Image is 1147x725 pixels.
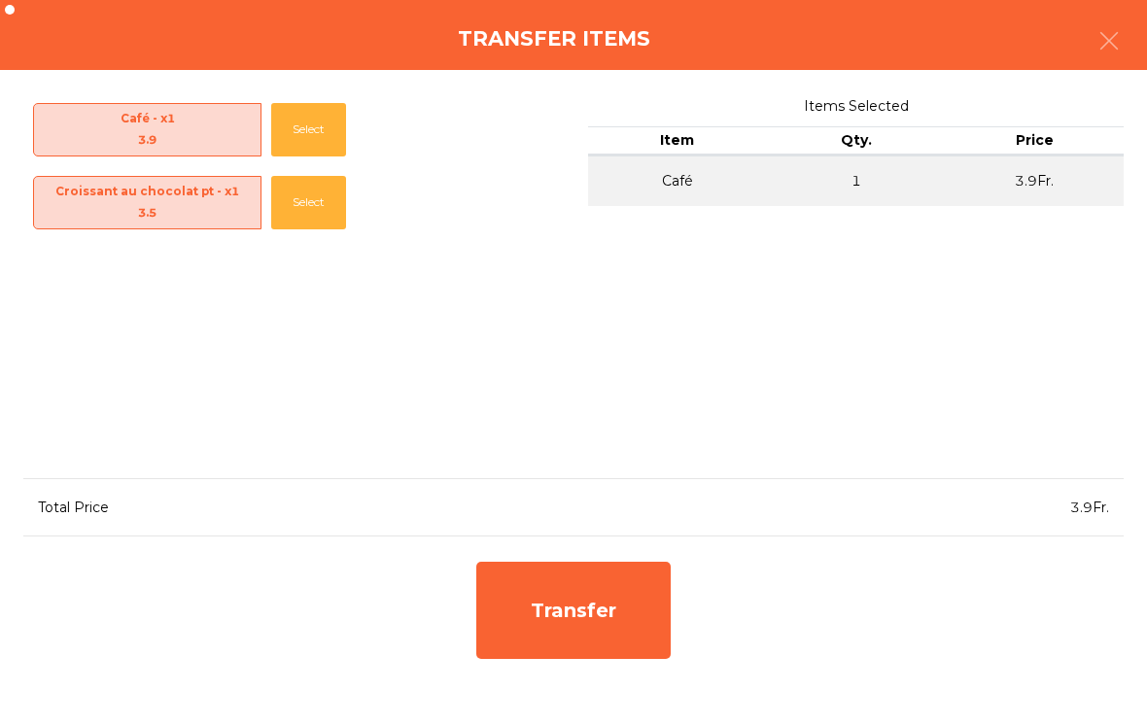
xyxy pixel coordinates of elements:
td: Café [588,155,767,206]
th: Price [945,126,1124,155]
th: Qty. [767,126,946,155]
div: Transfer [476,562,671,659]
span: Total Price [38,499,109,516]
button: Select [271,176,346,229]
th: Item [588,126,767,155]
span: Café - x1 [34,108,261,152]
div: 3.5 [34,202,261,224]
button: Select [271,103,346,156]
td: 3.9Fr. [945,155,1124,206]
span: Items Selected [588,93,1124,120]
span: 3.9Fr. [1070,499,1109,516]
div: 3.9 [34,129,261,151]
td: 1 [767,155,946,206]
h4: Transfer items [458,24,650,53]
span: Croissant au chocolat pt - x1 [34,181,261,224]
